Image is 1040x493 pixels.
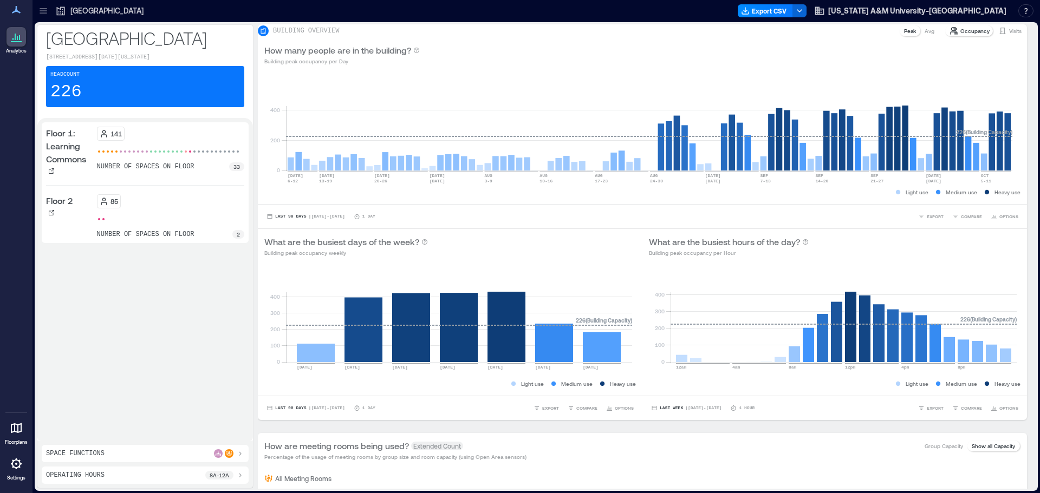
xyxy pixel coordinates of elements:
[430,179,445,183] text: [DATE]
[705,173,721,178] text: [DATE]
[916,211,946,222] button: EXPORT
[319,173,335,178] text: [DATE]
[264,452,526,461] p: Percentage of the usage of meeting rooms by group size and room capacity (using Open Area sensors)
[981,173,989,178] text: OCT
[961,213,982,220] span: COMPARE
[676,365,686,370] text: 12am
[739,405,755,411] p: 1 Hour
[374,179,387,183] text: 20-26
[264,57,420,65] p: Building peak occupancy per Day
[440,365,456,370] text: [DATE]
[655,341,665,348] tspan: 100
[110,197,118,206] p: 85
[270,293,280,300] tspan: 400
[760,173,769,178] text: SEP
[610,379,636,388] p: Heavy use
[650,179,663,183] text: 24-30
[960,27,990,35] p: Occupancy
[539,179,552,183] text: 10-16
[46,471,105,479] p: Operating Hours
[97,162,194,171] p: number of spaces on floor
[655,291,665,298] tspan: 400
[270,342,280,349] tspan: 100
[392,365,408,370] text: [DATE]
[925,442,963,450] p: Group Capacity
[901,365,909,370] text: 4pm
[273,27,339,35] p: BUILDING OVERVIEW
[264,235,419,248] p: What are the busiest days of the week?
[958,365,966,370] text: 8pm
[297,365,313,370] text: [DATE]
[539,173,548,178] text: AUG
[46,27,244,49] p: [GEOGRAPHIC_DATA]
[583,365,599,370] text: [DATE]
[1009,27,1022,35] p: Visits
[374,173,390,178] text: [DATE]
[277,167,280,173] tspan: 0
[738,4,793,17] button: Export CSV
[264,211,347,222] button: Last 90 Days |[DATE]-[DATE]
[430,173,445,178] text: [DATE]
[264,439,409,452] p: How are meeting rooms being used?
[845,365,855,370] text: 12pm
[994,379,1020,388] p: Heavy use
[595,173,603,178] text: AUG
[5,439,28,445] p: Floorplans
[650,173,658,178] text: AUG
[828,5,1006,16] span: [US_STATE] A&M University-[GEOGRAPHIC_DATA]
[906,379,928,388] p: Light use
[531,403,561,413] button: EXPORT
[3,451,29,484] a: Settings
[233,162,240,171] p: 33
[732,365,740,370] text: 4am
[7,475,25,481] p: Settings
[275,474,331,483] p: All Meeting Rooms
[288,179,298,183] text: 6-12
[270,310,280,316] tspan: 300
[97,230,194,239] p: number of spaces on floor
[362,405,375,411] p: 1 Day
[362,213,375,220] p: 1 Day
[815,173,823,178] text: SEP
[615,405,634,411] span: OPTIONS
[649,403,724,413] button: Last Week |[DATE]-[DATE]
[264,44,411,57] p: How many people are in the building?
[926,179,941,183] text: [DATE]
[411,442,463,450] span: Extended Count
[542,405,559,411] span: EXPORT
[2,415,31,449] a: Floorplans
[994,188,1020,196] p: Heavy use
[110,129,122,138] p: 141
[237,230,240,239] p: 2
[649,235,800,248] p: What are the busiest hours of the day?
[999,213,1018,220] span: OPTIONS
[950,403,984,413] button: COMPARE
[661,358,665,365] tspan: 0
[904,27,916,35] p: Peak
[319,179,332,183] text: 13-19
[561,379,593,388] p: Medium use
[961,405,982,411] span: COMPARE
[981,179,991,183] text: 5-11
[789,365,797,370] text: 8am
[535,365,551,370] text: [DATE]
[926,173,941,178] text: [DATE]
[906,188,928,196] p: Light use
[989,211,1020,222] button: OPTIONS
[50,70,80,79] p: Headcount
[46,194,73,207] p: Floor 2
[6,48,27,54] p: Analytics
[3,24,30,57] a: Analytics
[264,403,347,413] button: Last 90 Days |[DATE]-[DATE]
[46,127,93,166] p: Floor 1: Learning Commons
[950,211,984,222] button: COMPARE
[760,179,771,183] text: 7-13
[972,442,1015,450] p: Show all Capacity
[705,179,721,183] text: [DATE]
[916,403,946,413] button: EXPORT
[521,379,544,388] p: Light use
[946,188,977,196] p: Medium use
[927,213,944,220] span: EXPORT
[565,403,600,413] button: COMPARE
[485,173,493,178] text: AUG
